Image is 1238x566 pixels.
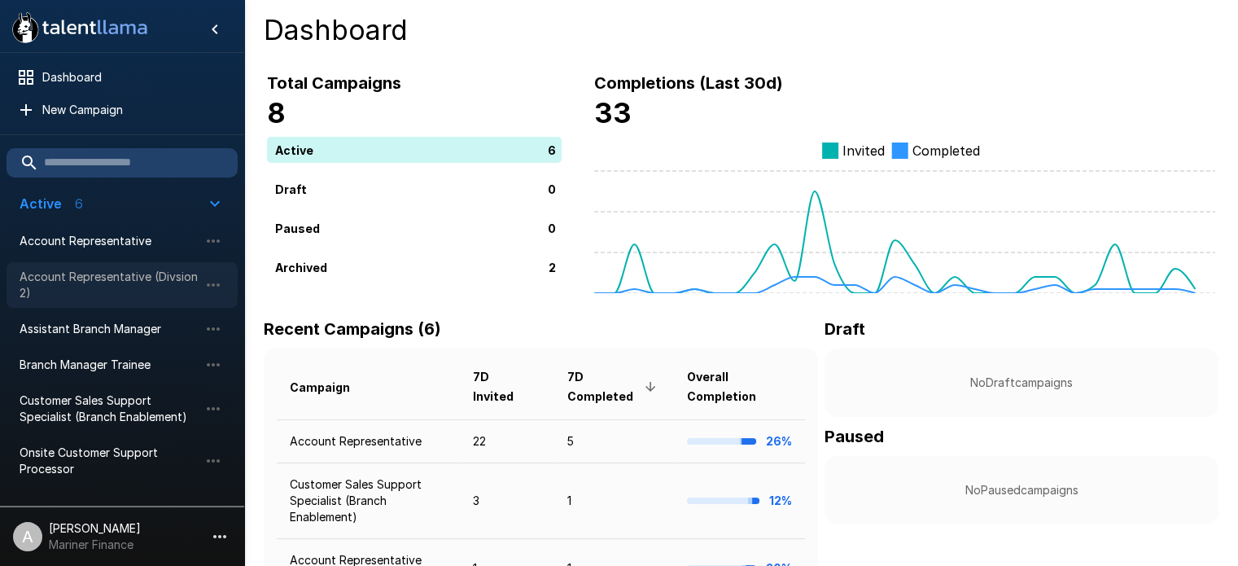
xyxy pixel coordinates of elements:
[769,494,792,507] b: 12%
[554,419,674,463] td: 5
[554,463,674,538] td: 1
[267,96,286,129] b: 8
[851,482,1192,498] p: No Paused campaigns
[825,427,884,446] b: Paused
[548,180,556,197] p: 0
[277,463,460,538] td: Customer Sales Support Specialist (Branch Enablement)
[687,367,792,406] span: Overall Completion
[267,73,401,93] b: Total Campaigns
[473,367,541,406] span: 7D Invited
[460,463,554,538] td: 3
[277,419,460,463] td: Account Representative
[549,258,556,275] p: 2
[460,419,554,463] td: 22
[567,367,661,406] span: 7D Completed
[264,319,441,339] b: Recent Campaigns (6)
[594,73,783,93] b: Completions (Last 30d)
[548,219,556,236] p: 0
[264,13,1218,47] h4: Dashboard
[548,141,556,158] p: 6
[594,96,632,129] b: 33
[766,434,792,448] b: 26%
[290,378,371,397] span: Campaign
[825,319,865,339] b: Draft
[851,375,1192,391] p: No Draft campaigns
